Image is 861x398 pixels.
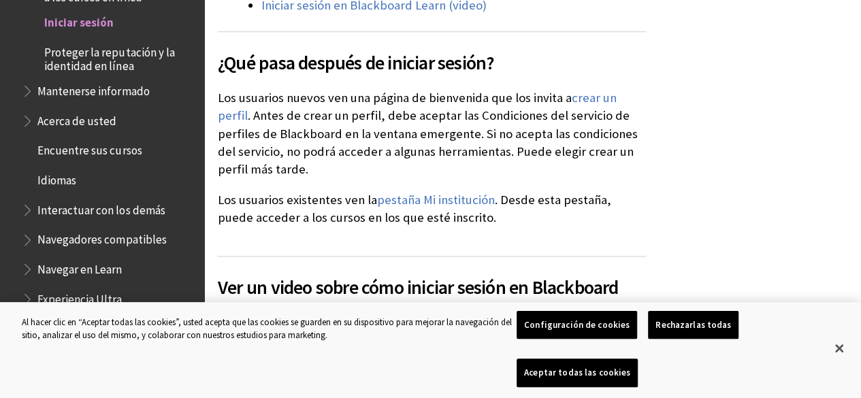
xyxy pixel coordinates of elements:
span: Navegadores compatibles [37,229,166,247]
span: Interactuar con los demás [37,199,165,217]
div: Al hacer clic en “Aceptar todas las cookies”, usted acepta que las cookies se guarden en su dispo... [22,316,517,342]
p: Los usuarios existentes ven la . Desde esta pestaña, puede acceder a los cursos en los que esté i... [218,191,646,227]
button: Cerrar [824,333,854,363]
button: Aceptar todas las cookies [517,359,638,387]
span: Mantenerse informado [37,80,149,98]
h2: ¿Qué pasa después de iniciar sesión? [218,31,646,77]
button: Rechazarlas todas [648,311,738,339]
span: Iniciar sesión [44,12,114,30]
h2: Ver un video sobre cómo iniciar sesión en Blackboard [218,256,646,301]
span: Navegar en Learn [37,258,122,276]
button: Configuración de cookies [517,311,637,339]
a: pestaña Mi institución [377,192,495,208]
p: Los usuarios nuevos ven una página de bienvenida que los invita a . Antes de crear un perfil, deb... [218,89,646,178]
span: Acerca de usted [37,110,116,128]
span: Idiomas [37,169,76,187]
span: Proteger la reputación y la identidad en línea [44,41,195,73]
a: crear un perfil [218,90,617,124]
span: Experiencia Ultra [37,288,122,306]
span: Encuentre sus cursos [37,139,142,158]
